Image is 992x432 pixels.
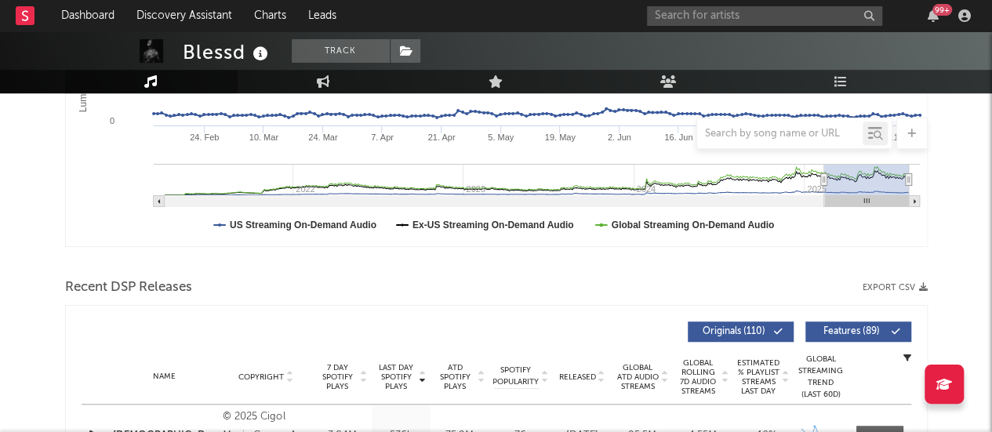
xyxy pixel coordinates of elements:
span: Copyright [238,372,284,382]
input: Search for artists [647,6,882,26]
span: ATD Spotify Plays [434,363,476,391]
div: Blessd [183,39,272,65]
span: Last Day Spotify Plays [376,363,417,391]
span: Global Rolling 7D Audio Streams [677,358,720,396]
span: Spotify Popularity [492,365,539,388]
button: Originals(110) [688,321,794,342]
span: Recent DSP Releases [65,278,192,297]
div: Global Streaming Trend (Last 60D) [798,354,845,401]
button: 99+ [928,9,939,22]
span: Features ( 89 ) [816,327,888,336]
text: US Streaming On-Demand Audio [230,220,376,231]
button: Track [292,39,390,63]
span: Released [559,372,596,382]
text: Luminate Daily Streams [77,13,88,112]
span: Originals ( 110 ) [698,327,770,336]
button: Export CSV [863,283,928,292]
text: Ex-US Streaming On-Demand Audio [412,220,573,231]
span: Estimated % Playlist Streams Last Day [737,358,780,396]
div: Name [113,371,216,383]
span: 7 Day Spotify Plays [317,363,358,391]
button: Features(89) [805,321,911,342]
span: Global ATD Audio Streams [616,363,660,391]
text: 0 [109,116,114,125]
text: Global Streaming On-Demand Audio [611,220,774,231]
input: Search by song name or URL [697,128,863,140]
div: 99 + [932,4,952,16]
